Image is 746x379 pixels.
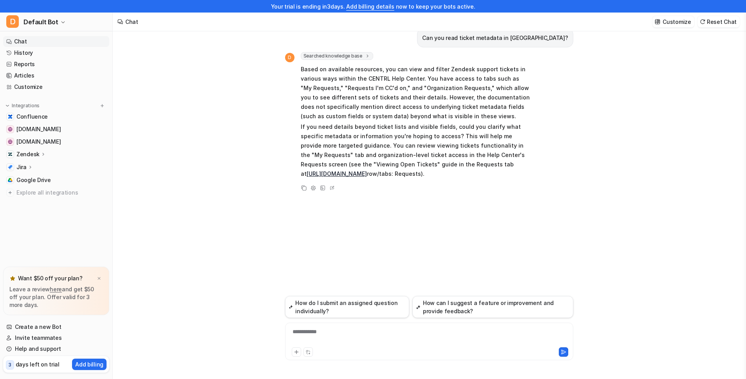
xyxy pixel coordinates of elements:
img: menu_add.svg [99,103,105,108]
img: star [9,275,16,282]
span: Default Bot [23,16,58,27]
img: explore all integrations [6,189,14,197]
p: Integrations [12,103,40,109]
p: Zendesk [16,150,40,158]
img: Jira [8,165,13,170]
img: Confluence [8,114,13,119]
a: History [3,47,109,58]
img: id.atlassian.com [8,127,13,132]
p: Based on available resources, you can view and filter Zendesk support tickets in various ways wit... [301,65,530,121]
button: Customize [652,16,694,27]
a: id.atlassian.com[DOMAIN_NAME] [3,124,109,135]
button: How can I suggest a feature or improvement and provide feedback? [412,296,573,318]
span: [DOMAIN_NAME] [16,125,61,133]
span: Explore all integrations [16,186,106,199]
p: Add billing [75,360,103,368]
a: Reports [3,59,109,70]
a: Help and support [3,343,109,354]
p: 3 [9,361,11,368]
span: D [6,15,19,28]
a: Invite teammates [3,332,109,343]
img: Zendesk [8,152,13,157]
p: If you need details beyond ticket lists and visible fields, could you clarify what specific metad... [301,122,530,179]
p: Leave a review and get $50 off your plan. Offer valid for 3 more days. [9,285,103,309]
span: [DOMAIN_NAME] [16,138,61,146]
p: Can you read ticket metadata in [GEOGRAPHIC_DATA]? [422,33,568,43]
img: Google Drive [8,178,13,182]
a: Add billing details [346,3,394,10]
a: here [50,286,62,292]
img: reset [700,19,705,25]
img: x [97,276,101,281]
p: days left on trial [16,360,60,368]
a: ConfluenceConfluence [3,111,109,122]
a: Explore all integrations [3,187,109,198]
div: Chat [125,18,138,26]
p: Jira [16,163,27,171]
img: expand menu [5,103,10,108]
a: Chat [3,36,109,47]
button: Integrations [3,102,42,110]
a: [URL][DOMAIN_NAME] [307,170,367,177]
span: D [285,53,294,62]
a: Create a new Bot [3,321,109,332]
a: home.atlassian.com[DOMAIN_NAME] [3,136,109,147]
p: Want $50 off your plan? [18,274,83,282]
a: Google DriveGoogle Drive [3,175,109,186]
button: Add billing [72,359,107,370]
span: Confluence [16,113,48,121]
span: Google Drive [16,176,51,184]
span: Searched knowledge base [301,52,373,60]
a: Customize [3,81,109,92]
a: Articles [3,70,109,81]
p: Customize [663,18,691,26]
button: How do I submit an assigned question individually? [285,296,409,318]
img: home.atlassian.com [8,139,13,144]
button: Reset Chat [697,16,740,27]
img: customize [655,19,660,25]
